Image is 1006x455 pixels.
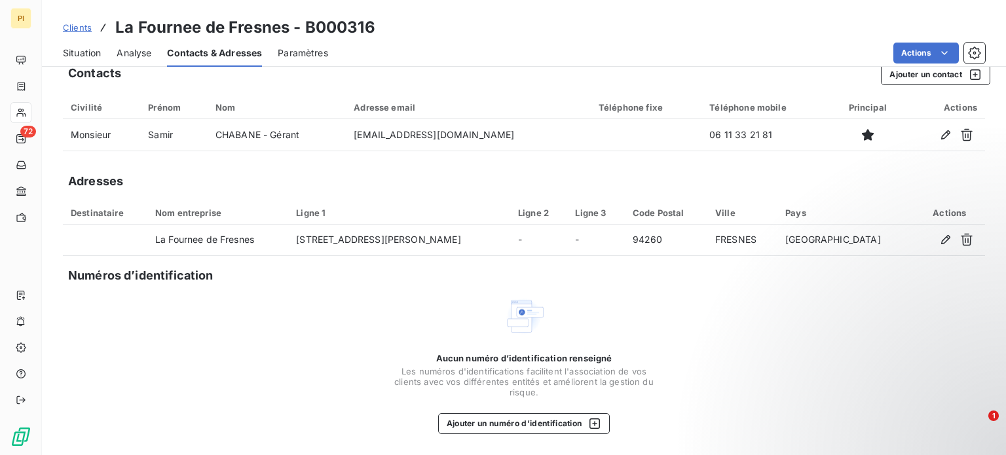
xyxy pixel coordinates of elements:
[838,102,897,113] div: Principal
[147,225,288,256] td: La Fournee de Fresnes
[208,119,346,151] td: CHABANE - Gérant
[117,46,151,60] span: Analyse
[510,225,567,256] td: -
[988,410,999,421] span: 1
[777,225,914,256] td: [GEOGRAPHIC_DATA]
[518,208,559,218] div: Ligne 2
[140,119,208,151] td: Samir
[115,16,375,39] h3: La Fournee de Fresnes - B000316
[68,172,123,191] h5: Adresses
[10,426,31,447] img: Logo LeanPay
[715,208,770,218] div: Ville
[709,102,822,113] div: Téléphone mobile
[215,102,339,113] div: Nom
[503,295,545,337] img: Empty state
[63,46,101,60] span: Situation
[20,126,36,137] span: 72
[707,225,777,256] td: FRESNES
[701,119,830,151] td: 06 11 33 21 81
[10,8,31,29] div: PI
[913,102,977,113] div: Actions
[961,410,993,442] iframe: Intercom live chat
[167,46,262,60] span: Contacts & Adresses
[625,225,707,256] td: 94260
[633,208,699,218] div: Code Postal
[288,225,510,256] td: [STREET_ADDRESS][PERSON_NAME]
[68,64,121,82] h5: Contacts
[881,64,990,85] button: Ajouter un contact
[68,266,214,285] h5: Numéros d’identification
[148,102,200,113] div: Prénom
[354,102,583,113] div: Adresse email
[438,413,610,434] button: Ajouter un numéro d’identification
[63,21,92,34] a: Clients
[436,353,612,363] span: Aucun numéro d’identification renseigné
[922,208,977,218] div: Actions
[575,208,616,218] div: Ligne 3
[278,46,328,60] span: Paramètres
[393,366,655,397] span: Les numéros d'identifications facilitent l'association de vos clients avec vos différentes entité...
[893,43,959,64] button: Actions
[599,102,694,113] div: Téléphone fixe
[71,102,132,113] div: Civilité
[346,119,591,151] td: [EMAIL_ADDRESS][DOMAIN_NAME]
[155,208,280,218] div: Nom entreprise
[744,328,1006,420] iframe: Intercom notifications message
[71,208,140,218] div: Destinataire
[567,225,624,256] td: -
[785,208,906,218] div: Pays
[296,208,502,218] div: Ligne 1
[63,119,140,151] td: Monsieur
[63,22,92,33] span: Clients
